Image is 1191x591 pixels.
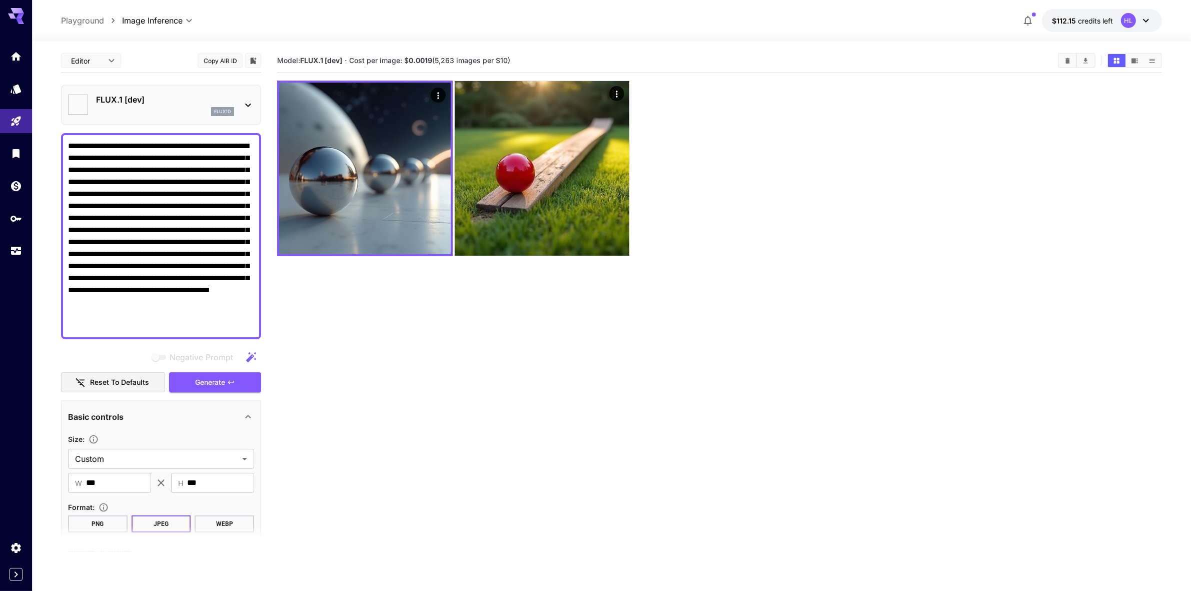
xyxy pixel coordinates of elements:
button: Show images in grid view [1108,54,1125,67]
div: HL [1121,13,1136,28]
div: Basic controls [68,405,254,429]
div: Library [10,147,22,160]
button: JPEG [132,515,191,532]
span: Negative prompts are not compatible with the selected model. [150,351,241,363]
img: Z [455,81,629,256]
span: Image Inference [122,15,183,27]
button: Copy AIR ID [198,54,243,68]
b: 0.0019 [409,56,433,65]
span: H [178,477,183,489]
div: Show images in grid viewShow images in video viewShow images in list view [1107,53,1162,68]
button: $112.14745HL [1042,9,1162,32]
p: · [345,55,347,67]
button: Download All [1077,54,1094,67]
div: Settings [10,541,22,554]
span: Size : [68,435,85,443]
span: Format : [68,503,95,511]
p: FLUX.1 [dev] [96,94,234,106]
div: API Keys [10,212,22,225]
button: Show images in list view [1143,54,1161,67]
span: credits left [1078,17,1113,25]
button: Choose the file format for the output image. [95,502,113,512]
p: flux1d [214,108,231,115]
button: Adjust the dimensions of the generated image by specifying its width and height in pixels, or sel... [85,434,103,444]
span: Generate [195,376,225,389]
div: Clear ImagesDownload All [1058,53,1095,68]
div: Wallet [10,180,22,192]
div: Actions [610,86,625,101]
button: Show images in video view [1126,54,1143,67]
button: Reset to defaults [61,372,165,393]
span: Cost per image: $ (5,263 images per $10) [350,56,511,65]
span: Editor [71,56,102,66]
span: $112.15 [1052,17,1078,25]
button: Add to library [249,55,258,67]
span: W [75,477,82,489]
div: Home [10,50,22,63]
nav: breadcrumb [61,15,122,27]
div: Playground [10,115,22,128]
span: Model: [277,56,342,65]
div: FLUX.1 [dev]flux1d [68,90,254,120]
img: 2Q== [279,83,451,254]
div: Usage [10,245,22,257]
button: Expand sidebar [10,568,23,581]
p: Basic controls [68,411,124,423]
div: $112.14745 [1052,16,1113,26]
span: Negative Prompt [170,351,233,363]
div: Models [10,83,22,95]
button: PNG [68,515,128,532]
a: Playground [61,15,104,27]
button: Generate [169,372,261,393]
button: WEBP [195,515,254,532]
span: Custom [75,453,238,465]
div: Actions [431,88,446,103]
b: FLUX.1 [dev] [300,56,342,65]
button: Clear Images [1059,54,1076,67]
